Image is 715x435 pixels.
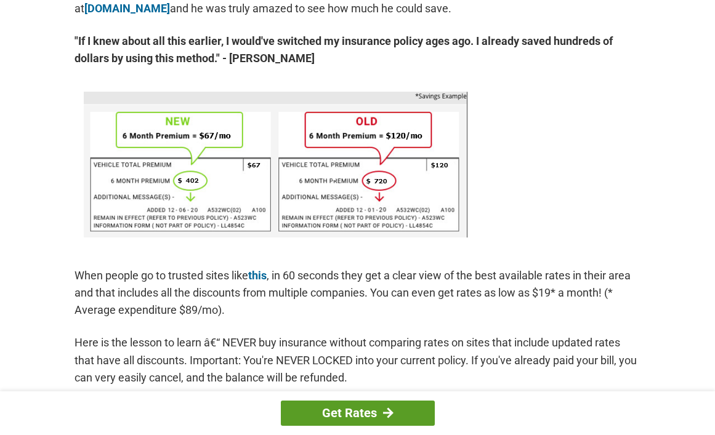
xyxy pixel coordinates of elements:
[84,92,467,237] img: savings
[248,269,267,282] a: this
[75,334,641,386] p: Here is the lesson to learn â€“ NEVER buy insurance without comparing rates on sites that include...
[75,267,641,319] p: When people go to trusted sites like , in 60 seconds they get a clear view of the best available ...
[281,401,435,426] a: Get Rates
[84,2,170,15] a: [DOMAIN_NAME]
[75,33,641,67] strong: "If I knew about all this earlier, I would've switched my insurance policy ages ago. I already sa...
